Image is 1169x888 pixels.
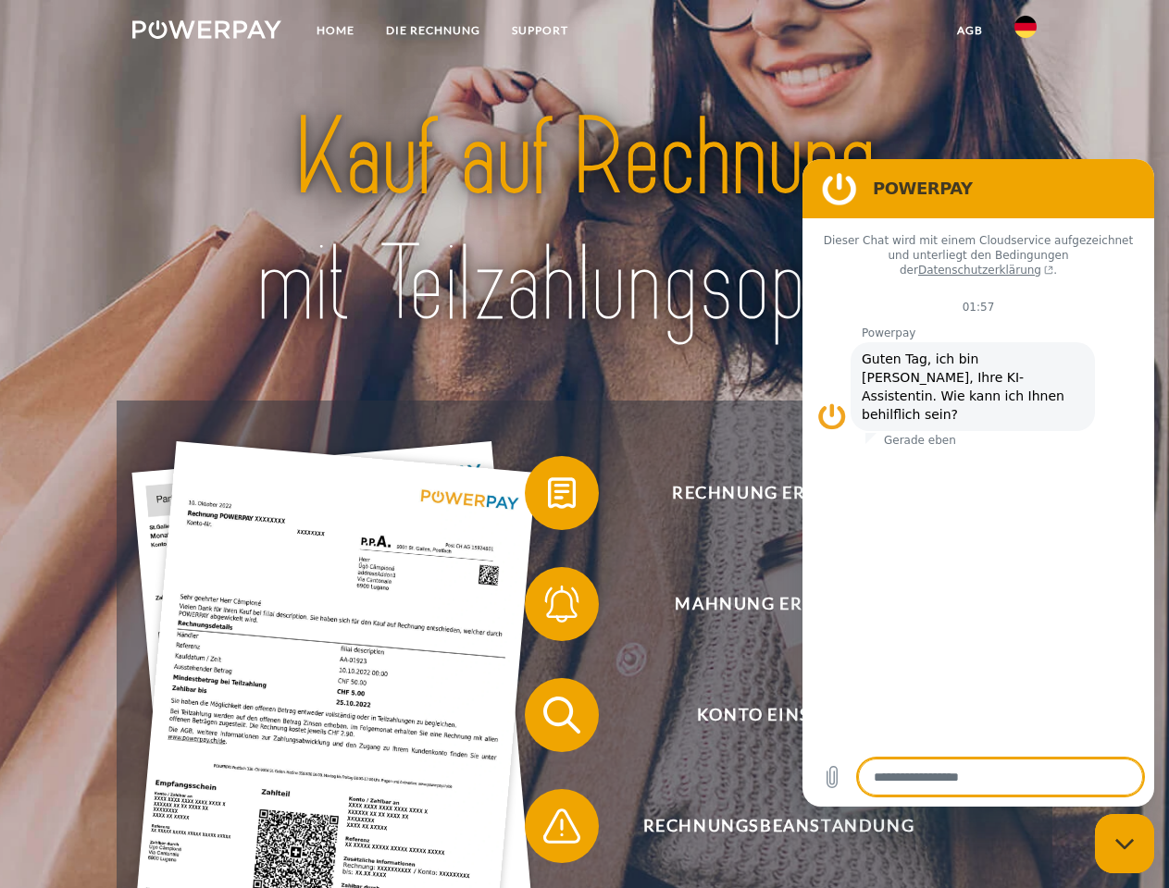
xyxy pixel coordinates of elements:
a: DIE RECHNUNG [370,14,496,47]
a: agb [941,14,999,47]
img: qb_bell.svg [539,581,585,627]
button: Rechnung erhalten? [525,456,1006,530]
button: Mahnung erhalten? [525,567,1006,641]
img: qb_bill.svg [539,470,585,516]
img: logo-powerpay-white.svg [132,20,281,39]
span: Rechnung erhalten? [552,456,1005,530]
iframe: Messaging-Fenster [802,159,1154,807]
span: Mahnung erhalten? [552,567,1005,641]
img: qb_search.svg [539,692,585,738]
img: qb_warning.svg [539,803,585,849]
button: Konto einsehen [525,678,1006,752]
iframe: Schaltfläche zum Öffnen des Messaging-Fensters; Konversation läuft [1095,814,1154,873]
img: title-powerpay_de.svg [177,89,992,354]
a: SUPPORT [496,14,584,47]
img: de [1014,16,1037,38]
span: Rechnungsbeanstandung [552,789,1005,863]
button: Rechnungsbeanstandung [525,789,1006,863]
span: Konto einsehen [552,678,1005,752]
a: Home [301,14,370,47]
